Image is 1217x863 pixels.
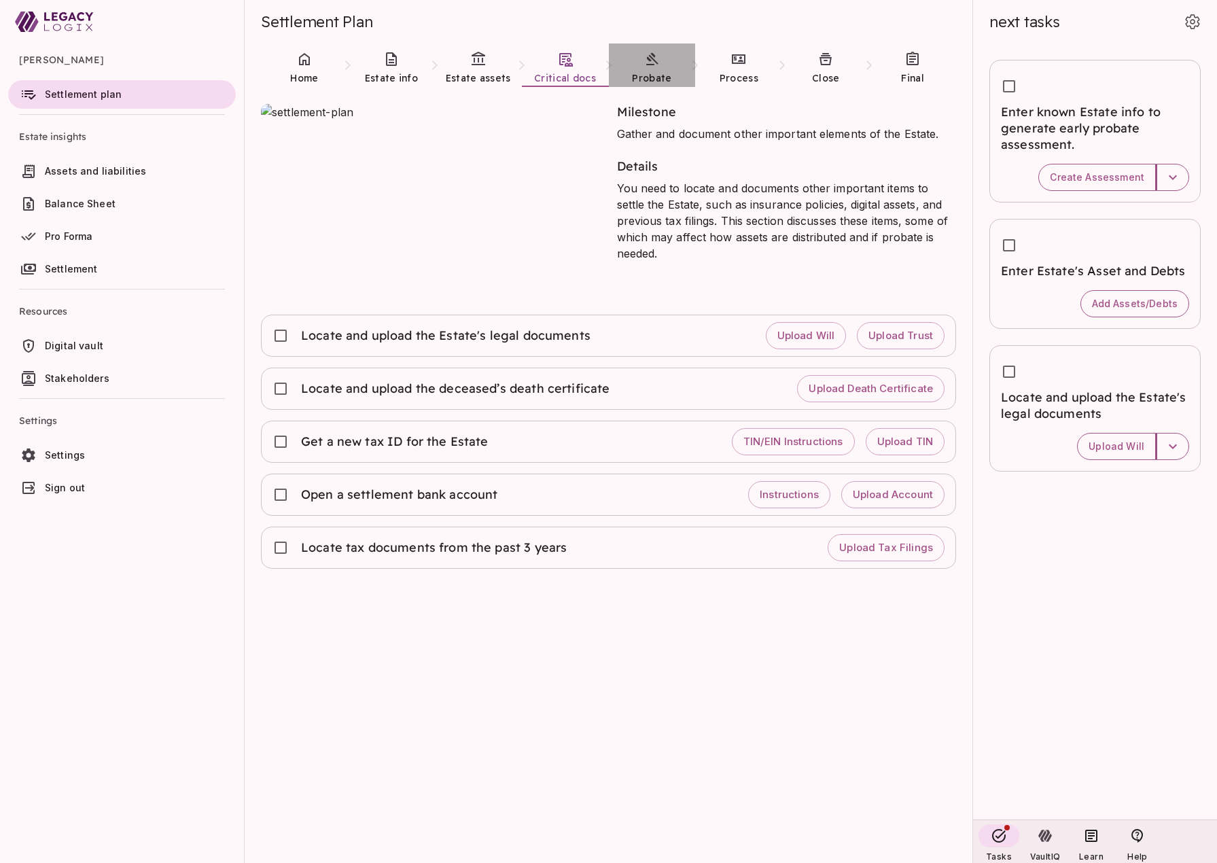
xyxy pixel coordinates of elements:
[1001,389,1189,422] span: Locate and upload the Estate's legal documents
[617,127,939,141] span: Gather and document other important elements of the Estate.
[8,157,236,186] a: Assets and liabilities
[877,436,934,448] span: Upload TIN
[8,364,236,393] a: Stakeholders
[261,315,956,357] div: Locate and upload the Estate's legal documentsUpload WillUpload Trust
[989,60,1201,202] div: Enter known Estate info to generate early probate assessment.Create Assessment
[261,368,956,410] div: Locate and upload the deceased’s death certificateUpload Death Certificate
[866,428,945,455] button: Upload TIN
[617,158,658,174] span: Details
[1050,171,1144,183] span: Create Assessment
[1077,433,1156,460] button: Upload Will
[45,372,109,384] span: Stakeholders
[19,43,225,76] span: [PERSON_NAME]
[853,489,933,501] span: Upload Account
[1089,440,1144,453] span: Upload Will
[1001,104,1189,153] span: Enter known Estate info to generate early probate assessment.
[732,428,855,455] button: TIN/EIN Instructions
[766,322,847,349] button: Upload Will
[1001,263,1189,279] span: Enter Estate's Asset and Debts
[617,104,676,120] span: Milestone
[8,190,236,218] a: Balance Sheet
[868,330,933,342] span: Upload Trust
[534,72,596,84] span: Critical docs
[812,72,840,84] span: Close
[45,88,122,100] span: Settlement plan
[45,198,116,209] span: Balance Sheet
[19,295,225,328] span: Resources
[1079,851,1104,862] span: Learn
[301,487,498,503] span: Open a settlement bank account
[261,527,956,569] div: Locate tax documents from the past 3 yearsUpload Tax Filings
[8,332,236,360] a: Digital vault
[8,474,236,502] a: Sign out
[986,851,1012,862] span: Tasks
[45,165,146,177] span: Assets and liabilities
[8,441,236,470] a: Settings
[261,104,601,287] img: settlement-plan
[989,345,1201,472] div: Locate and upload the Estate's legal documentsUpload Will
[8,255,236,283] a: Settlement
[720,72,758,84] span: Process
[989,12,1060,31] span: next tasks
[828,534,945,561] button: Upload Tax Filings
[1127,851,1147,862] span: Help
[45,449,85,461] span: Settings
[301,328,590,344] span: Locate and upload the Estate's legal documents
[989,219,1201,329] div: Enter Estate's Asset and DebtsAdd Assets/Debts
[857,322,945,349] button: Upload Trust
[632,72,671,84] span: Probate
[760,489,819,501] span: Instructions
[290,72,318,84] span: Home
[365,72,418,84] span: Estate info
[301,434,489,450] span: Get a new tax ID for the Estate
[841,481,945,508] button: Upload Account
[8,222,236,251] a: Pro Forma
[45,230,92,242] span: Pro Forma
[809,383,933,395] span: Upload Death Certificate
[261,12,372,31] span: Settlement Plan
[45,340,103,351] span: Digital vault
[8,80,236,109] a: Settlement plan
[261,474,956,516] div: Open a settlement bank accountInstructionsUpload Account
[839,542,933,554] span: Upload Tax Filings
[743,436,843,448] span: TIN/EIN Instructions
[797,375,945,402] button: Upload Death Certificate
[301,381,610,397] span: Locate and upload the deceased’s death certificate
[301,540,567,556] span: Locate tax documents from the past 3 years
[1092,298,1178,310] span: Add Assets/Debts
[1038,164,1156,191] button: Create Assessment
[777,330,835,342] span: Upload Will
[19,404,225,437] span: Settings
[901,72,924,84] span: Final
[617,181,949,260] span: You need to locate and documents other important items to settle the Estate, such as insurance po...
[19,120,225,153] span: Estate insights
[446,72,511,84] span: Estate assets
[45,482,85,493] span: Sign out
[1030,851,1060,862] span: VaultIQ
[261,421,956,463] div: Get a new tax ID for the EstateTIN/EIN InstructionsUpload TIN
[45,263,98,275] span: Settlement
[1080,290,1189,317] button: Add Assets/Debts
[748,481,830,508] button: Instructions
